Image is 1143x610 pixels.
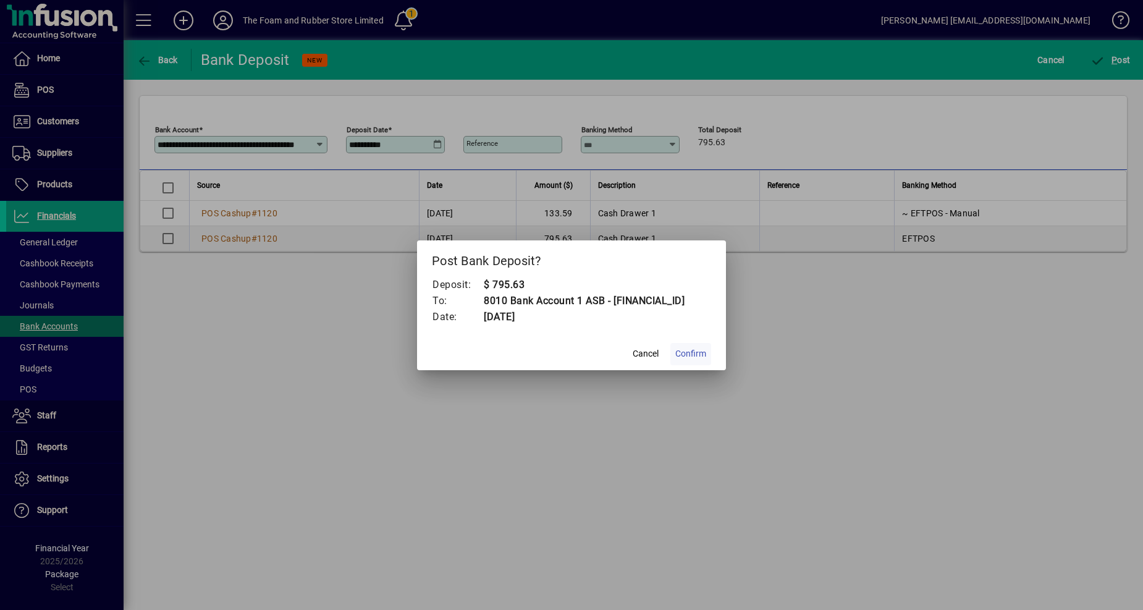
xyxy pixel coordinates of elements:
[483,277,685,293] td: $ 795.63
[675,347,706,360] span: Confirm
[670,343,711,365] button: Confirm
[432,293,483,309] td: To:
[626,343,665,365] button: Cancel
[417,240,726,276] h2: Post Bank Deposit?
[633,347,659,360] span: Cancel
[483,309,685,325] td: [DATE]
[483,293,685,309] td: 8010 Bank Account 1 ASB - [FINANCIAL_ID]
[432,309,483,325] td: Date:
[432,277,483,293] td: Deposit:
